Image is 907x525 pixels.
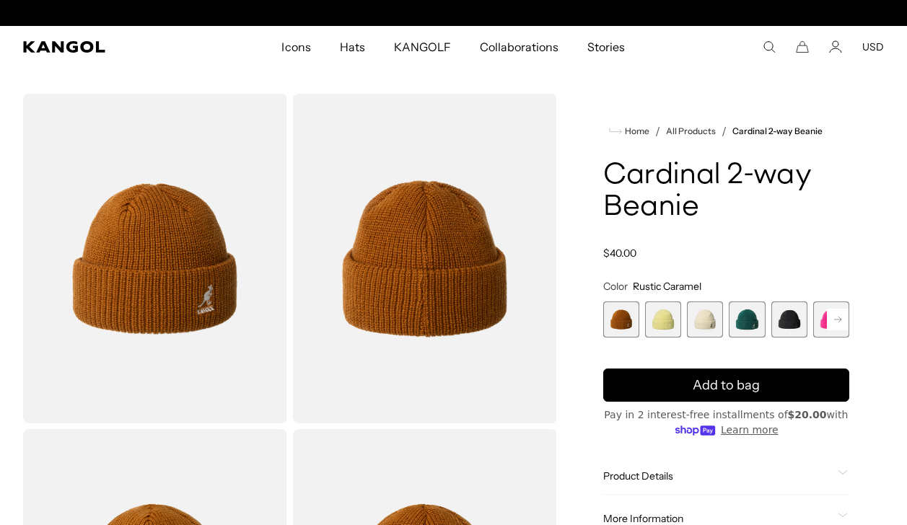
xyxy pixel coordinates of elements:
[480,26,558,68] span: Collaborations
[609,125,649,138] a: Home
[293,94,557,423] img: color-rustic-caramel
[666,126,716,136] a: All Products
[603,160,849,224] h1: Cardinal 2-way Beanie
[465,26,573,68] a: Collaborations
[340,26,365,68] span: Hats
[394,26,451,68] span: KANGOLF
[829,40,842,53] a: Account
[380,26,465,68] a: KANGOLF
[633,280,701,293] span: Rustic Caramel
[763,40,776,53] summary: Search here
[603,512,832,525] span: More Information
[325,26,380,68] a: Hats
[305,7,603,19] div: Announcement
[796,40,809,53] button: Cart
[729,301,765,337] div: 4 of 14
[23,41,186,53] a: Kangol
[645,301,681,337] div: 2 of 14
[622,126,649,136] span: Home
[573,26,639,68] a: Stories
[603,301,639,337] label: Rustic Caramel
[645,301,681,337] label: Butter Chiffon
[687,301,723,337] div: 3 of 14
[687,301,723,337] label: Natural
[603,247,636,260] span: $40.00
[603,123,849,140] nav: breadcrumbs
[305,7,603,19] div: 1 of 2
[693,376,760,395] span: Add to bag
[603,301,639,337] div: 1 of 14
[305,7,603,19] slideshow-component: Announcement bar
[649,123,660,140] li: /
[23,94,287,423] img: color-rustic-caramel
[603,469,832,482] span: Product Details
[603,280,628,293] span: Color
[716,123,727,140] li: /
[771,301,807,337] label: Black
[862,40,884,53] button: USD
[771,301,807,337] div: 5 of 14
[813,301,849,337] div: 6 of 14
[729,301,765,337] label: Pine
[603,369,849,402] button: Add to bag
[587,26,625,68] span: Stories
[732,126,823,136] a: Cardinal 2-way Beanie
[267,26,325,68] a: Icons
[813,301,849,337] label: Electric Pink
[281,26,310,68] span: Icons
